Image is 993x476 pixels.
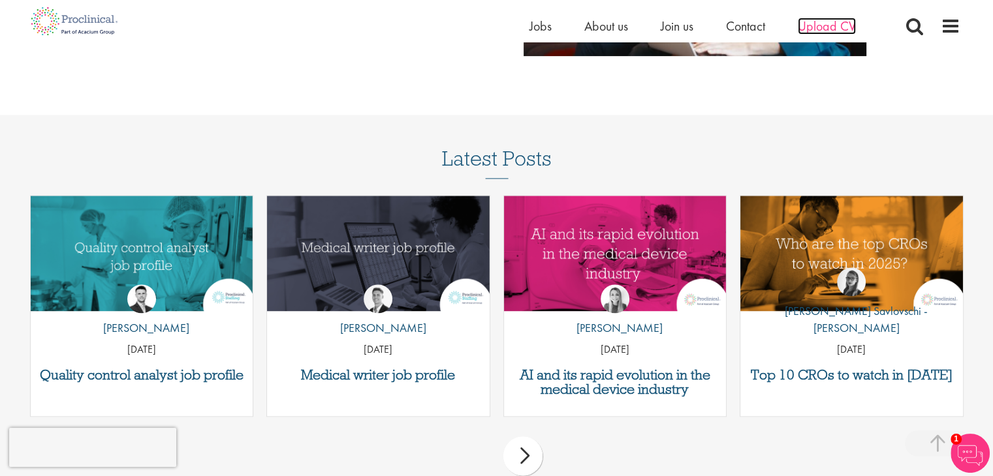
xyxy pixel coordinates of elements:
a: Medical writer job profile [274,368,483,382]
span: 1 [951,434,962,445]
img: quality control analyst job profile [31,196,253,311]
p: [PERSON_NAME] Savlovschi - [PERSON_NAME] [740,303,963,336]
a: Joshua Godden [PERSON_NAME] [93,284,189,343]
a: Quality control analyst job profile [37,368,247,382]
iframe: reCAPTCHA [9,428,176,467]
p: [DATE] [504,342,727,357]
div: next [503,436,543,475]
p: [PERSON_NAME] [567,320,663,336]
a: Join us [661,18,693,35]
img: Top 10 CROs 2025 | Proclinical [740,196,963,311]
a: Link to a post [31,196,253,311]
p: [PERSON_NAME] [93,320,189,336]
p: [DATE] [31,342,253,357]
img: George Watson [364,284,392,313]
p: [PERSON_NAME] [330,320,426,336]
a: Link to a post [740,196,963,311]
img: Chatbot [951,434,990,473]
img: Hannah Burke [601,284,629,313]
a: Contact [726,18,765,35]
a: AI and its rapid evolution in the medical device industry [511,368,720,396]
img: Theodora Savlovschi - Wicks [837,267,866,296]
a: George Watson [PERSON_NAME] [330,284,426,343]
img: AI and Its Impact on the Medical Device Industry | Proclinical [504,196,727,311]
img: Medical writer job profile [267,196,490,311]
a: Jobs [529,18,552,35]
a: Link to a post [504,196,727,311]
p: [DATE] [740,342,963,357]
h3: Latest Posts [442,147,552,179]
a: Link to a post [267,196,490,311]
a: Theodora Savlovschi - Wicks [PERSON_NAME] Savlovschi - [PERSON_NAME] [740,267,963,342]
a: Upload CV [798,18,856,35]
a: Hannah Burke [PERSON_NAME] [567,284,663,343]
img: Joshua Godden [127,284,156,313]
p: [DATE] [267,342,490,357]
a: Top 10 CROs to watch in [DATE] [747,368,956,382]
a: About us [584,18,628,35]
